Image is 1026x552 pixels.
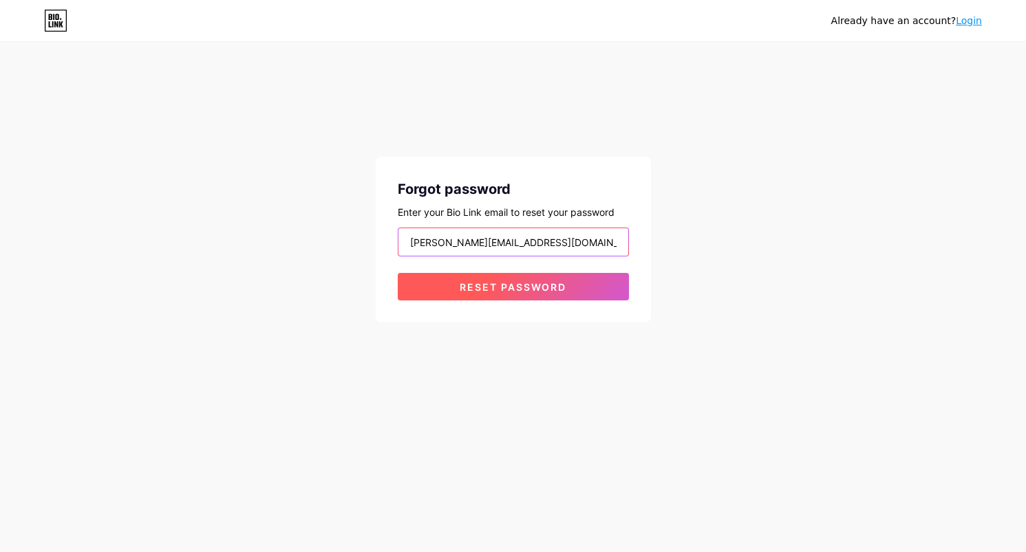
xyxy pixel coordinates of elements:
span: Reset password [460,281,566,293]
button: Reset password [398,273,629,300]
a: Login [956,15,982,26]
div: Enter your Bio Link email to reset your password [398,205,629,219]
div: Already have an account? [831,14,982,28]
input: Email [398,228,628,256]
div: Forgot password [398,179,629,199]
